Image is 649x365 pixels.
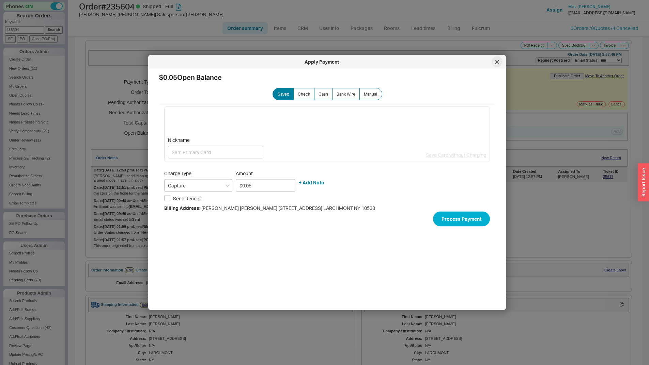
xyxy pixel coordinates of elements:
[168,146,263,158] input: Nickname
[226,184,230,187] svg: open menu
[278,92,289,97] span: Saved
[164,195,170,201] input: Send Receipt
[337,92,355,97] span: Bank Wire
[159,74,495,81] h2: $0.05 Open Balance
[298,92,310,97] span: Check
[433,211,490,226] button: Process Payment
[236,170,295,176] span: Amount
[236,179,295,192] input: Amount
[442,215,481,223] span: Process Payment
[168,137,263,143] span: Nickname
[426,152,486,159] button: Save Card without Charging
[164,204,490,211] div: [PERSON_NAME] [PERSON_NAME] [STREET_ADDRESS] LARCHMONT NY 10538
[168,110,486,135] iframe: secure-checkout
[164,205,200,211] span: Billing Address:
[364,92,377,97] span: Manual
[164,170,191,176] span: Charge Type
[164,179,232,192] input: Select...
[173,195,202,202] span: Send Receipt
[319,92,328,97] span: Cash
[152,59,492,65] div: Apply Payment
[299,179,324,186] button: + Add Note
